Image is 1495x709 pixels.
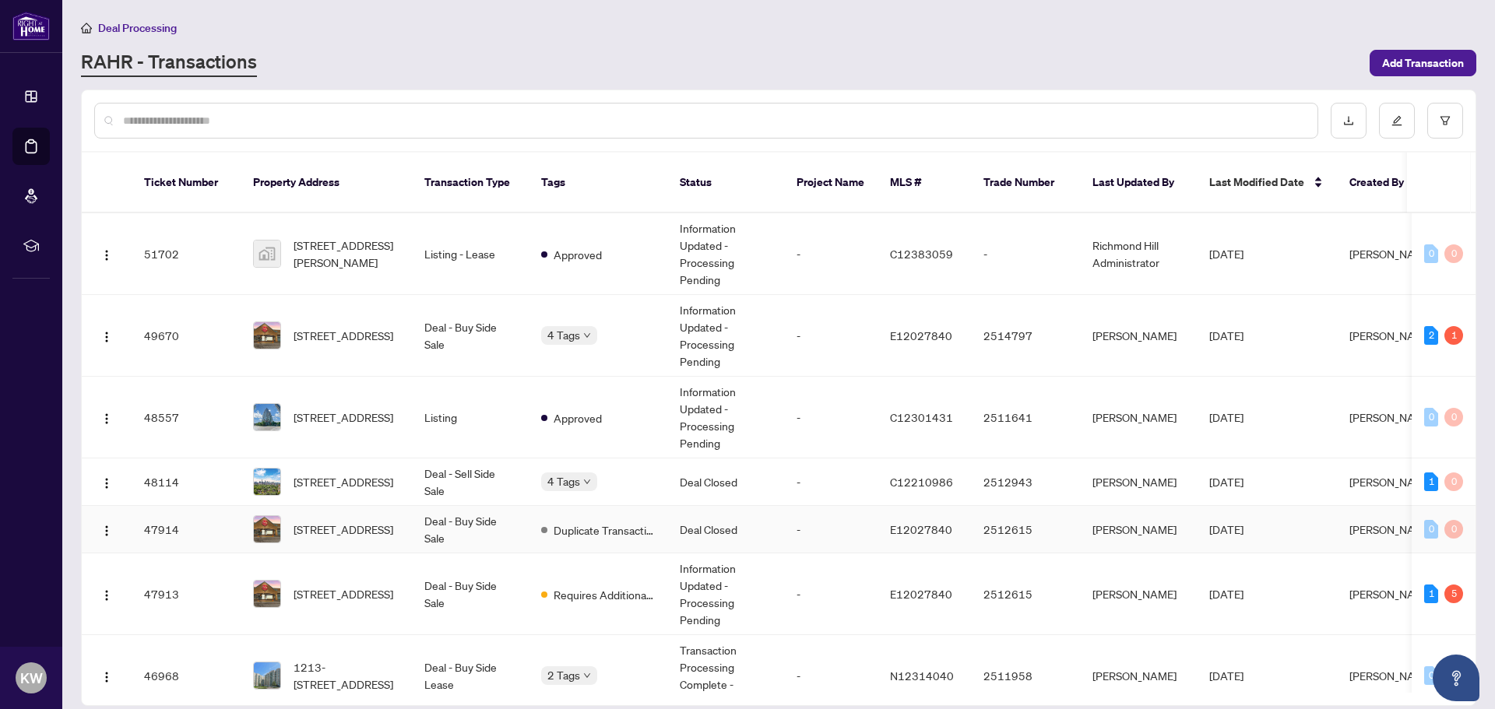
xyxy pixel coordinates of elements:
[294,327,393,344] span: [STREET_ADDRESS]
[1349,522,1433,536] span: [PERSON_NAME]
[1444,408,1463,426] div: 0
[94,469,119,494] button: Logo
[132,458,241,506] td: 48114
[132,377,241,458] td: 48557
[547,326,580,344] span: 4 Tags
[890,410,953,424] span: C12301431
[547,472,580,490] span: 4 Tags
[1080,153,1197,213] th: Last Updated By
[254,581,280,607] img: thumbnail-img
[94,323,119,348] button: Logo
[1444,244,1463,263] div: 0
[971,377,1080,458] td: 2511641
[667,553,784,635] td: Information Updated - Processing Pending
[784,377,878,458] td: -
[294,585,393,602] span: [STREET_ADDRESS]
[94,663,119,688] button: Logo
[554,246,602,263] span: Approved
[583,672,591,679] span: down
[784,213,878,295] td: -
[1427,103,1463,139] button: filter
[1209,410,1243,424] span: [DATE]
[547,666,580,684] span: 2 Tags
[132,153,241,213] th: Ticket Number
[412,377,529,458] td: Listing
[1444,326,1463,345] div: 1
[100,331,113,343] img: Logo
[412,213,529,295] td: Listing - Lease
[1080,553,1197,635] td: [PERSON_NAME]
[412,506,529,553] td: Deal - Buy Side Sale
[1424,326,1438,345] div: 2
[1444,520,1463,539] div: 0
[12,12,50,40] img: logo
[100,477,113,490] img: Logo
[1444,584,1463,603] div: 5
[254,404,280,430] img: thumbnail-img
[94,581,119,606] button: Logo
[94,241,119,266] button: Logo
[1349,247,1433,261] span: [PERSON_NAME]
[254,322,280,349] img: thumbnail-img
[667,458,784,506] td: Deal Closed
[1209,669,1243,683] span: [DATE]
[971,506,1080,553] td: 2512615
[294,473,393,490] span: [STREET_ADDRESS]
[667,153,784,213] th: Status
[294,237,399,271] span: [STREET_ADDRESS][PERSON_NAME]
[667,506,784,553] td: Deal Closed
[412,295,529,377] td: Deal - Buy Side Sale
[890,475,953,489] span: C12210986
[1370,50,1476,76] button: Add Transaction
[971,213,1080,295] td: -
[132,295,241,377] td: 49670
[254,469,280,495] img: thumbnail-img
[1349,410,1433,424] span: [PERSON_NAME]
[412,553,529,635] td: Deal - Buy Side Sale
[784,553,878,635] td: -
[583,332,591,339] span: down
[1424,666,1438,685] div: 0
[412,458,529,506] td: Deal - Sell Side Sale
[100,525,113,537] img: Logo
[554,521,655,539] span: Duplicate Transaction
[132,506,241,553] td: 47914
[1424,472,1438,491] div: 1
[1382,51,1464,75] span: Add Transaction
[890,669,954,683] span: N12314040
[100,671,113,683] img: Logo
[667,213,784,295] td: Information Updated - Processing Pending
[100,249,113,261] img: Logo
[667,295,784,377] td: Information Updated - Processing Pending
[1080,213,1197,295] td: Richmond Hill Administrator
[784,506,878,553] td: -
[1424,520,1438,539] div: 0
[81,49,257,77] a: RAHR - Transactions
[890,247,953,261] span: C12383059
[583,478,591,486] span: down
[1349,475,1433,489] span: [PERSON_NAME]
[784,295,878,377] td: -
[971,295,1080,377] td: 2514797
[1209,174,1304,191] span: Last Modified Date
[294,658,399,693] span: 1213-[STREET_ADDRESS]
[1444,472,1463,491] div: 0
[1424,408,1438,426] div: 0
[1080,295,1197,377] td: [PERSON_NAME]
[971,458,1080,506] td: 2512943
[254,516,280,542] img: thumbnail-img
[1209,247,1243,261] span: [DATE]
[254,662,280,689] img: thumbnail-img
[1080,377,1197,458] td: [PERSON_NAME]
[100,589,113,602] img: Logo
[1209,328,1243,342] span: [DATE]
[412,153,529,213] th: Transaction Type
[132,213,241,295] td: 51702
[890,522,952,536] span: E12027840
[554,586,655,603] span: Requires Additional Docs
[1343,115,1354,126] span: download
[1349,328,1433,342] span: [PERSON_NAME]
[98,21,177,35] span: Deal Processing
[132,553,241,635] td: 47913
[1349,669,1433,683] span: [PERSON_NAME]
